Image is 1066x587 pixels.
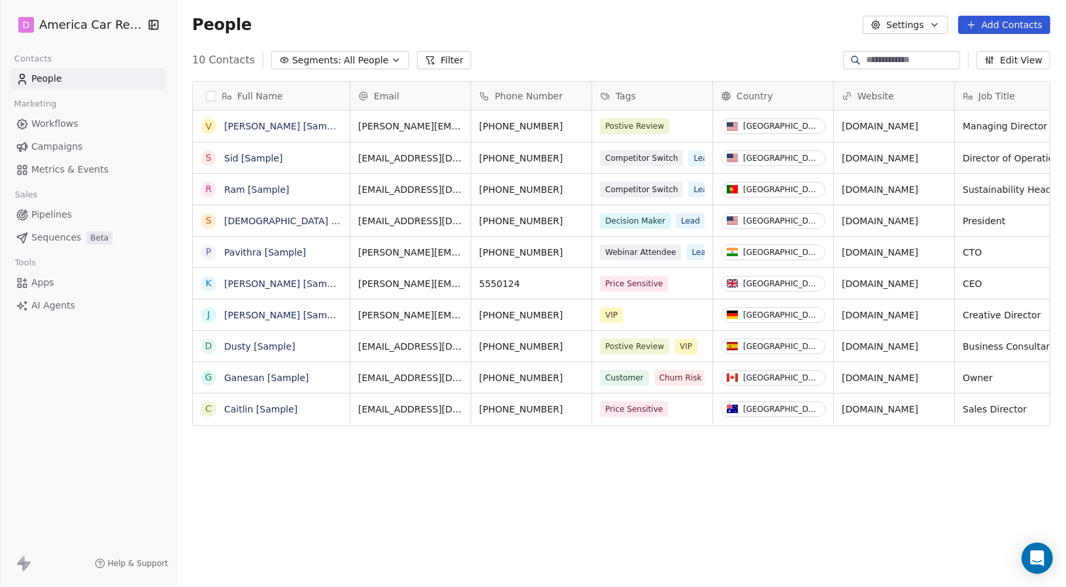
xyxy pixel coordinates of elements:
[842,310,918,320] a: [DOMAIN_NAME]
[479,277,584,290] span: 5550124
[858,90,894,103] span: Website
[205,120,212,133] div: V
[600,401,668,417] span: Price Sensitive
[842,404,918,414] a: [DOMAIN_NAME]
[358,214,463,227] span: [EMAIL_ADDRESS][DOMAIN_NAME]
[842,216,918,226] a: [DOMAIN_NAME]
[224,121,344,131] a: [PERSON_NAME] [Sample]
[95,558,168,569] a: Help & Support
[350,82,471,110] div: Email
[842,121,918,131] a: [DOMAIN_NAME]
[39,16,144,33] span: America Car Rental
[654,370,707,386] span: Churn Risk
[224,404,297,414] a: Caitlin [Sample]
[737,90,773,103] span: Country
[224,247,306,258] a: Pavithra [Sample]
[358,277,463,290] span: [PERSON_NAME][EMAIL_ADDRESS][DOMAIN_NAME]
[193,110,350,567] div: grid
[10,113,165,135] a: Workflows
[600,244,681,260] span: Webinar Attendee
[495,90,563,103] span: Phone Number
[193,82,350,110] div: Full Name
[842,184,918,195] a: [DOMAIN_NAME]
[237,90,283,103] span: Full Name
[600,150,683,166] span: Competitor Switch
[374,90,399,103] span: Email
[192,15,252,35] span: People
[8,49,58,69] span: Contacts
[743,373,820,382] div: [GEOGRAPHIC_DATA]
[31,72,62,86] span: People
[471,82,591,110] div: Phone Number
[743,405,820,414] div: [GEOGRAPHIC_DATA]
[592,82,712,110] div: Tags
[205,339,212,353] div: D
[31,117,78,131] span: Workflows
[616,90,636,103] span: Tags
[743,216,820,226] div: [GEOGRAPHIC_DATA]
[16,14,139,36] button: DAmerica Car Rental
[479,340,584,353] span: [PHONE_NUMBER]
[206,214,212,227] div: S
[358,309,463,322] span: [PERSON_NAME][EMAIL_ADDRESS][DOMAIN_NAME]
[205,277,211,290] div: K
[192,52,255,68] span: 10 Contacts
[743,122,820,131] div: [GEOGRAPHIC_DATA]
[600,276,668,292] span: Price Sensitive
[743,279,820,288] div: [GEOGRAPHIC_DATA]
[9,185,43,205] span: Sales
[358,183,463,196] span: [EMAIL_ADDRESS][DOMAIN_NAME]
[224,341,295,352] a: Dusty [Sample]
[358,371,463,384] span: [EMAIL_ADDRESS][DOMAIN_NAME]
[479,120,584,133] span: [PHONE_NUMBER]
[743,185,820,194] div: [GEOGRAPHIC_DATA]
[31,208,72,222] span: Pipelines
[292,54,341,67] span: Segments:
[743,154,820,163] div: [GEOGRAPHIC_DATA]
[479,152,584,165] span: [PHONE_NUMBER]
[842,278,918,289] a: [DOMAIN_NAME]
[10,227,165,248] a: SequencesBeta
[205,371,212,384] div: G
[31,140,82,154] span: Campaigns
[688,150,718,166] span: Lead
[600,307,623,323] span: VIP
[358,340,463,353] span: [EMAIL_ADDRESS][DOMAIN_NAME]
[479,183,584,196] span: [PHONE_NUMBER]
[834,82,954,110] div: Website
[842,373,918,383] a: [DOMAIN_NAME]
[10,204,165,226] a: Pipelines
[600,370,649,386] span: Customer
[31,276,54,290] span: Apps
[206,151,212,165] div: S
[676,213,705,229] span: Lead
[10,295,165,316] a: AI Agents
[206,245,211,259] div: P
[713,82,833,110] div: Country
[224,216,373,226] a: [DEMOGRAPHIC_DATA] [Sample]
[8,94,62,114] span: Marketing
[9,253,41,273] span: Tools
[842,153,918,163] a: [DOMAIN_NAME]
[205,182,212,196] div: R
[863,16,947,34] button: Settings
[675,339,697,354] span: VIP
[205,402,212,416] div: C
[743,310,820,320] div: [GEOGRAPHIC_DATA]
[31,299,75,312] span: AI Agents
[479,403,584,416] span: [PHONE_NUMBER]
[958,16,1050,34] button: Add Contacts
[358,120,463,133] span: [PERSON_NAME][EMAIL_ADDRESS][DOMAIN_NAME]
[479,371,584,384] span: [PHONE_NUMBER]
[688,182,718,197] span: Lead
[479,214,584,227] span: [PHONE_NUMBER]
[10,159,165,180] a: Metrics & Events
[842,247,918,258] a: [DOMAIN_NAME]
[479,309,584,322] span: [PHONE_NUMBER]
[358,246,463,259] span: [PERSON_NAME][EMAIL_ADDRESS][DOMAIN_NAME]
[479,246,584,259] span: [PHONE_NUMBER]
[23,18,30,31] span: D
[358,152,463,165] span: [EMAIL_ADDRESS][DOMAIN_NAME]
[10,136,165,158] a: Campaigns
[600,182,683,197] span: Competitor Switch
